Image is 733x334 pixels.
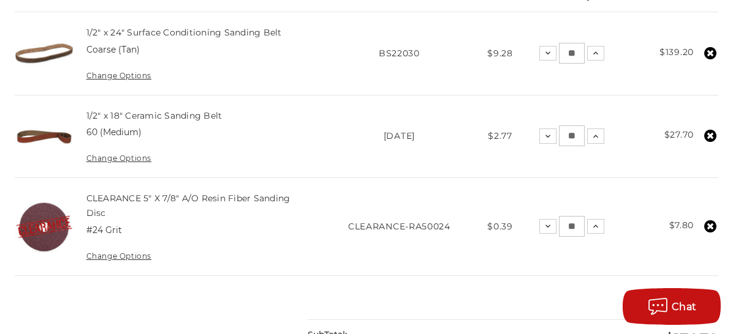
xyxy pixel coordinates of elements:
img: 1/2" x 24" Surface Conditioning Sanding Belt [15,24,74,83]
img: 1/2" x 18" Ceramic File Belt [15,107,74,166]
button: Chat [623,288,721,325]
strong: $27.70 [664,129,694,140]
span: $0.39 [487,221,513,232]
span: [DATE] [384,130,415,141]
span: $2.77 [488,130,512,141]
span: $9.28 [487,48,513,59]
strong: $7.80 [669,220,694,231]
span: BS22030 [379,48,420,59]
a: CLEARANCE 5" X 7/8" A/O Resin Fiber Sanding Disc [86,193,291,218]
input: 1/2" x 18" Ceramic Sanding Belt Quantity: [559,125,585,146]
a: 1/2" x 24" Surface Conditioning Sanding Belt [86,27,282,38]
input: 1/2" x 24" Surface Conditioning Sanding Belt Quantity: [559,43,585,64]
dd: 60 (Medium) [86,126,142,139]
dd: Coarse (Tan) [86,43,140,56]
span: Chat [672,301,697,313]
a: Change Options [86,71,151,80]
img: CLEARANCE 5" X 7/8" A/O Resin Fiber Sanding Disc [15,198,74,256]
input: CLEARANCE 5" X 7/8" A/O Resin Fiber Sanding Disc Quantity: [559,216,585,237]
strong: $139.20 [659,46,694,58]
dd: #24 Grit [86,224,122,237]
a: Change Options [86,251,151,261]
a: Change Options [86,154,151,163]
span: CLEARANCE-RA50024 [348,221,450,232]
a: 1/2" x 18" Ceramic Sanding Belt [86,110,222,121]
